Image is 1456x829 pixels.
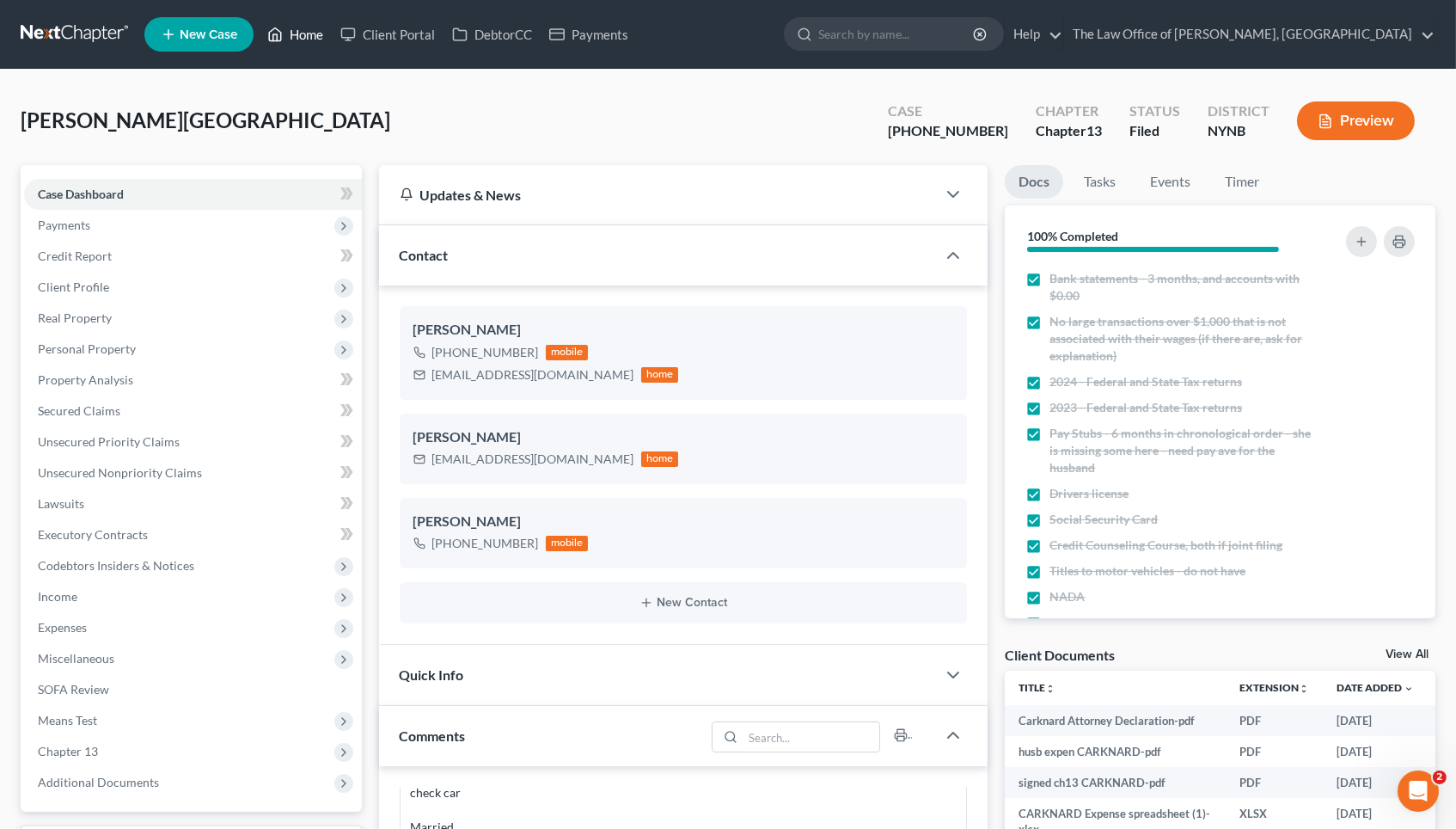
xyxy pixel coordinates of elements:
span: Titles to motor vehicles - do not have [1049,562,1245,580]
span: 2023 - Federal and State Tax returns [1049,399,1242,416]
a: SOFA Review [24,674,362,705]
a: DebtorCC [444,19,541,50]
a: Tasks [1070,165,1129,199]
span: 2 [1433,771,1447,784]
a: The Law Office of [PERSON_NAME], [GEOGRAPHIC_DATA] [1064,19,1435,50]
span: Unsecured Priority Claims [38,434,180,449]
div: Case [888,101,1008,121]
div: Chapter [1036,121,1102,141]
span: Means Test [38,713,97,728]
a: Executory Contracts [24,519,362,550]
span: Credit Counseling Course, both if joint filing [1049,537,1282,554]
a: Client Portal [332,19,444,50]
a: Unsecured Priority Claims [24,427,362,457]
i: unfold_more [1045,684,1055,694]
a: Lawsuits [24,488,362,519]
span: Lawsuits [38,496,84,511]
div: mobile [546,345,589,360]
div: home [641,367,679,383]
td: PDF [1226,736,1323,767]
span: Chapter 13 [38,744,98,758]
td: husb expen CARKNARD-pdf [1005,736,1226,767]
td: [DATE] [1323,705,1428,736]
td: signed ch13 CARKNARD-pdf [1005,767,1226,798]
button: Preview [1297,101,1415,140]
div: Updates & News [400,186,916,204]
span: Property Analysis [38,372,133,387]
a: Events [1136,165,1204,199]
input: Search by name... [818,18,976,50]
span: Expenses [38,620,87,635]
a: Property Analysis [24,365,362,396]
span: 13 [1086,122,1102,138]
a: Date Added expand_more [1337,681,1414,694]
i: expand_more [1404,684,1414,694]
span: SOFA Review [38,682,109,697]
span: New Case [180,28,237,41]
div: [PHONE_NUMBER] [888,121,1008,141]
div: [EMAIL_ADDRESS][DOMAIN_NAME] [432,366,634,384]
a: Help [1005,19,1062,50]
span: Zillow [1049,614,1084,631]
div: [PHONE_NUMBER] [432,344,539,361]
span: Drivers license [1049,485,1129,502]
span: Additional Documents [38,775,159,789]
span: 2024 - Federal and State Tax returns [1049,373,1242,390]
a: Unsecured Nonpriority Claims [24,457,362,488]
span: Contact [400,247,449,263]
td: PDF [1226,705,1323,736]
div: Client Documents [1005,646,1115,664]
input: Search... [743,722,880,752]
div: [PERSON_NAME] [413,512,954,532]
span: Comments [400,728,466,744]
td: Carknard Attorney Declaration-pdf [1005,705,1226,736]
div: Filed [1129,121,1180,141]
div: NYNB [1208,121,1269,141]
span: [PERSON_NAME][GEOGRAPHIC_DATA] [21,107,390,132]
div: [PHONE_NUMBER] [432,535,539,552]
a: View All [1386,648,1428,660]
a: Case Dashboard [24,179,362,210]
span: Income [38,589,77,604]
strong: 100% Completed [1027,229,1118,243]
span: Real Property [38,310,112,325]
td: PDF [1226,767,1323,798]
a: Secured Claims [24,396,362,427]
span: NADA [1049,588,1085,605]
div: [EMAIL_ADDRESS][DOMAIN_NAME] [432,451,634,468]
span: No large transactions over $1,000 that is not associated with their wages (if there are, ask for ... [1049,313,1312,365]
span: Credit Report [38,249,112,263]
a: Payments [541,19,637,50]
div: [PERSON_NAME] [413,427,954,448]
a: Credit Report [24,241,362,272]
div: Status [1129,101,1180,121]
i: unfold_more [1299,684,1309,694]
div: mobile [546,536,589,551]
span: Unsecured Nonpriority Claims [38,465,202,480]
td: [DATE] [1323,767,1428,798]
a: Timer [1211,165,1273,199]
span: Client Profile [38,279,109,294]
td: [DATE] [1323,736,1428,767]
div: home [641,451,679,467]
span: Social Security Card [1049,511,1158,528]
span: Miscellaneous [38,651,114,666]
iframe: Intercom live chat [1398,771,1439,812]
span: Codebtors Insiders & Notices [38,558,194,573]
div: Chapter [1036,101,1102,121]
span: Payments [38,218,90,232]
span: Secured Claims [38,403,120,418]
a: Extensionunfold_more [1239,681,1309,694]
span: Executory Contracts [38,527,148,542]
a: Docs [1005,165,1063,199]
span: Pay Stubs - 6 months in chronological order - she is missing some here - need pay ave for the hus... [1049,425,1312,476]
span: Case Dashboard [38,187,124,201]
div: [PERSON_NAME] [413,320,954,341]
div: District [1208,101,1269,121]
a: Home [259,19,332,50]
button: New Contact [413,596,954,610]
a: Titleunfold_more [1019,681,1055,694]
span: Personal Property [38,341,136,356]
span: Bank statements - 3 months, and accounts with $0.00 [1049,270,1312,304]
span: Quick Info [400,666,464,683]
